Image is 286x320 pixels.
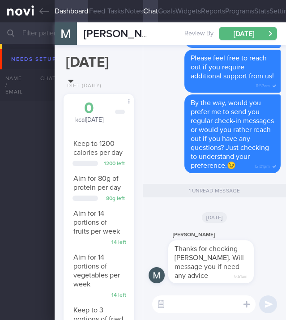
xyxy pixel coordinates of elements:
[73,101,106,116] div: 0
[73,175,121,191] span: Aim for 80g of protein per day
[255,161,270,170] span: 12:01pm
[73,254,120,288] span: Aim for 14 portions of vegetables per week
[104,292,126,299] div: 14 left
[84,29,253,39] span: [PERSON_NAME] [PERSON_NAME]
[64,83,102,90] div: Diet (Daily)
[234,271,248,280] span: 9:51am
[219,27,277,40] button: [DATE]
[191,99,274,169] span: By the way, would you prefer me to send you regular check-in messages or would you rather reach o...
[104,239,126,246] div: 14 left
[9,53,75,65] div: Needs setup
[73,210,120,235] span: Aim for 14 portions of fruits per week
[202,212,227,223] span: [DATE]
[102,196,125,202] div: 80 g left
[102,161,125,167] div: 1200 left
[168,230,281,240] div: [PERSON_NAME]
[73,140,123,156] span: Keep to 1200 calories per day
[73,101,106,124] div: kcal [DATE]
[175,245,244,279] span: Thanks for checking [PERSON_NAME]. Will message you if need any advice
[191,55,274,80] span: Please feel free to reach out if you require additional support from us!
[184,30,213,38] span: Review By
[28,69,64,87] div: Chats
[256,81,270,89] span: 11:57am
